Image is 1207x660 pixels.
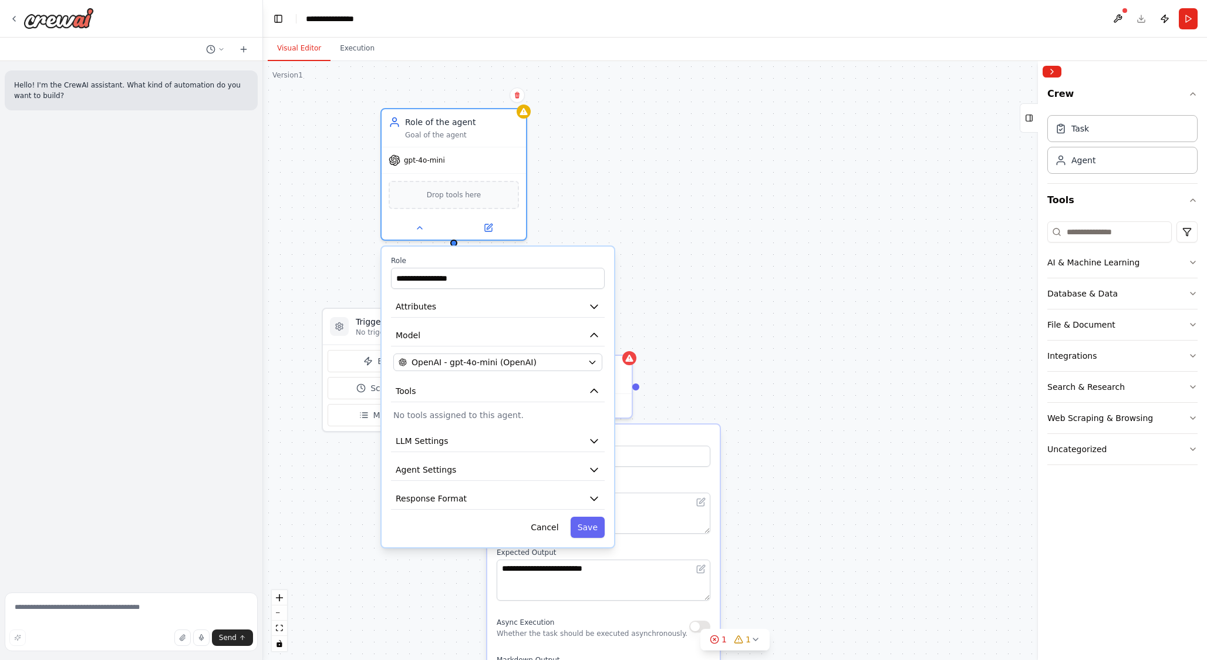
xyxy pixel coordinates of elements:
[1047,443,1107,455] div: Uncategorized
[1071,123,1089,134] div: Task
[1047,110,1198,183] div: Crew
[497,618,554,627] span: Async Execution
[427,189,481,201] span: Drop tools here
[405,130,519,140] div: Goal of the agent
[193,629,210,646] button: Click to speak your automation idea
[1047,217,1198,474] div: Tools
[396,464,456,476] span: Agent Settings
[391,256,605,265] label: Role
[497,629,687,638] p: Whether the task should be executed asynchronously.
[412,356,537,368] span: OpenAI - gpt-4o-mini (OpenAI)
[370,382,408,394] span: Schedule
[1047,434,1198,464] button: Uncategorized
[700,629,770,651] button: 11
[1047,350,1097,362] div: Integrations
[272,590,287,605] button: zoom in
[1047,309,1198,340] button: File & Document
[1047,247,1198,278] button: AI & Machine Learning
[272,605,287,621] button: zoom out
[396,493,467,504] span: Response Format
[391,459,605,481] button: Agent Settings
[455,221,521,235] button: Open in side panel
[23,8,94,29] img: Logo
[1047,319,1115,331] div: File & Document
[391,488,605,510] button: Response Format
[694,495,708,509] button: Open in editor
[174,629,191,646] button: Upload files
[328,377,437,399] button: Schedule
[377,355,401,367] span: Event
[272,70,303,80] div: Version 1
[272,636,287,651] button: toggle interactivity
[391,430,605,452] button: LLM Settings
[1071,154,1095,166] div: Agent
[393,409,602,421] p: No tools assigned to this agent.
[396,329,420,341] span: Model
[1047,257,1139,268] div: AI & Machine Learning
[212,629,253,646] button: Send
[1047,381,1125,393] div: Search & Research
[1047,82,1198,110] button: Crew
[404,156,445,165] span: gpt-4o-mini
[497,548,710,557] label: Expected Output
[306,13,366,25] nav: breadcrumb
[1047,288,1118,299] div: Database & Data
[356,328,435,337] p: No triggers configured
[272,590,287,651] div: React Flow controls
[322,308,443,432] div: TriggersNo triggers configuredEventScheduleManage
[328,404,437,426] button: Manage
[201,42,230,56] button: Switch to previous chat
[694,562,708,576] button: Open in editor
[272,621,287,636] button: fit view
[393,353,602,371] button: OpenAI - gpt-4o-mini (OpenAI)
[510,87,525,103] button: Delete node
[270,11,286,27] button: Hide left sidebar
[524,517,565,538] button: Cancel
[396,385,416,397] span: Tools
[14,80,248,101] p: Hello! I'm the CrewAI assistant. What kind of automation do you want to build?
[746,634,751,645] span: 1
[721,634,727,645] span: 1
[396,435,449,447] span: LLM Settings
[405,116,519,128] div: Role of the agent
[380,108,527,241] div: Role of the agentGoal of the agentgpt-4o-miniDrop tools hereRoleAttributesModelOpenAI - gpt-4o-mi...
[234,42,253,56] button: Start a new chat
[219,633,237,642] span: Send
[1043,66,1061,78] button: Collapse right sidebar
[1047,372,1198,402] button: Search & Research
[1047,412,1153,424] div: Web Scraping & Browsing
[373,409,406,421] span: Manage
[396,301,436,312] span: Attributes
[356,316,435,328] h3: Triggers
[1047,341,1198,371] button: Integrations
[571,517,605,538] button: Save
[9,629,26,646] button: Improve this prompt
[268,36,331,61] button: Visual Editor
[391,296,605,318] button: Attributes
[331,36,384,61] button: Execution
[391,380,605,402] button: Tools
[1033,61,1043,660] button: Toggle Sidebar
[1047,403,1198,433] button: Web Scraping & Browsing
[1047,184,1198,217] button: Tools
[328,350,437,372] button: Event
[391,325,605,346] button: Model
[1047,278,1198,309] button: Database & Data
